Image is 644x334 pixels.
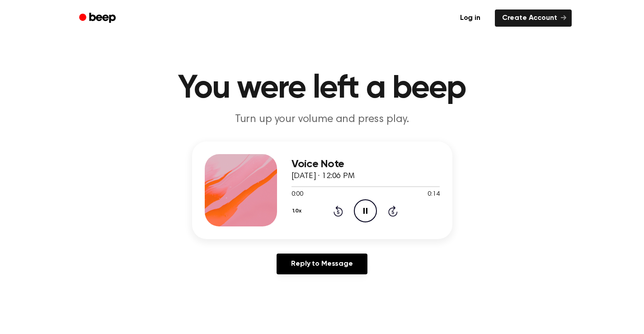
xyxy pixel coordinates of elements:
[428,190,439,199] span: 0:14
[291,190,303,199] span: 0:00
[451,8,489,28] a: Log in
[291,158,440,170] h3: Voice Note
[73,9,124,27] a: Beep
[91,72,554,105] h1: You were left a beep
[291,203,305,219] button: 1.0x
[291,172,355,180] span: [DATE] · 12:06 PM
[277,254,367,274] a: Reply to Message
[149,112,496,127] p: Turn up your volume and press play.
[495,9,572,27] a: Create Account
